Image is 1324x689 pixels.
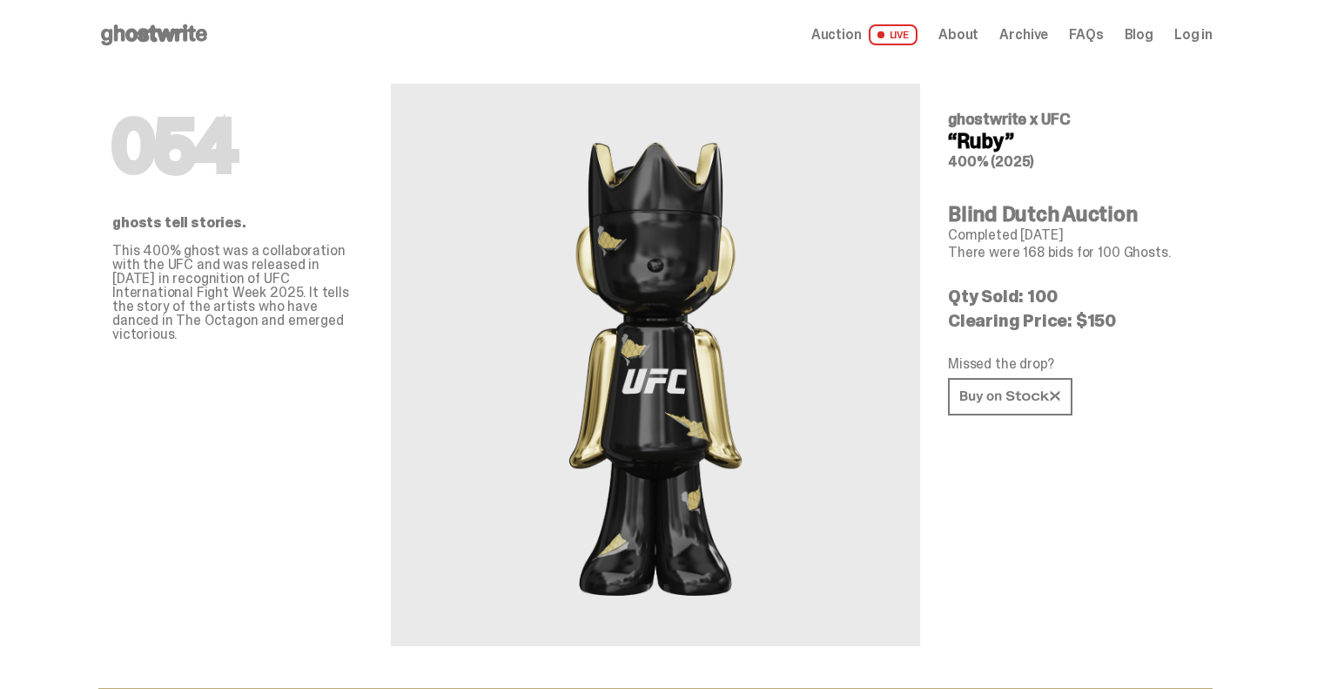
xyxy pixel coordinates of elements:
[948,109,1071,130] span: ghostwrite x UFC
[112,111,363,181] h1: 054
[948,312,1199,329] p: Clearing Price: $150
[948,287,1199,305] p: Qty Sold: 100
[1125,28,1153,42] a: Blog
[552,125,759,605] img: UFC&ldquo;Ruby&rdquo;
[948,246,1199,260] p: There were 168 bids for 100 Ghosts.
[1174,28,1213,42] a: Log in
[869,24,918,45] span: LIVE
[938,28,978,42] a: About
[948,204,1199,225] h4: Blind Dutch Auction
[999,28,1048,42] a: Archive
[1069,28,1103,42] a: FAQs
[811,28,862,42] span: Auction
[948,152,1034,171] span: 400% (2025)
[112,244,363,341] p: This 400% ghost was a collaboration with the UFC and was released in [DATE] in recognition of UFC...
[112,216,363,230] p: ghosts tell stories.
[811,24,917,45] a: Auction LIVE
[948,131,1199,152] h4: “Ruby”
[948,228,1199,242] p: Completed [DATE]
[948,357,1199,371] p: Missed the drop?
